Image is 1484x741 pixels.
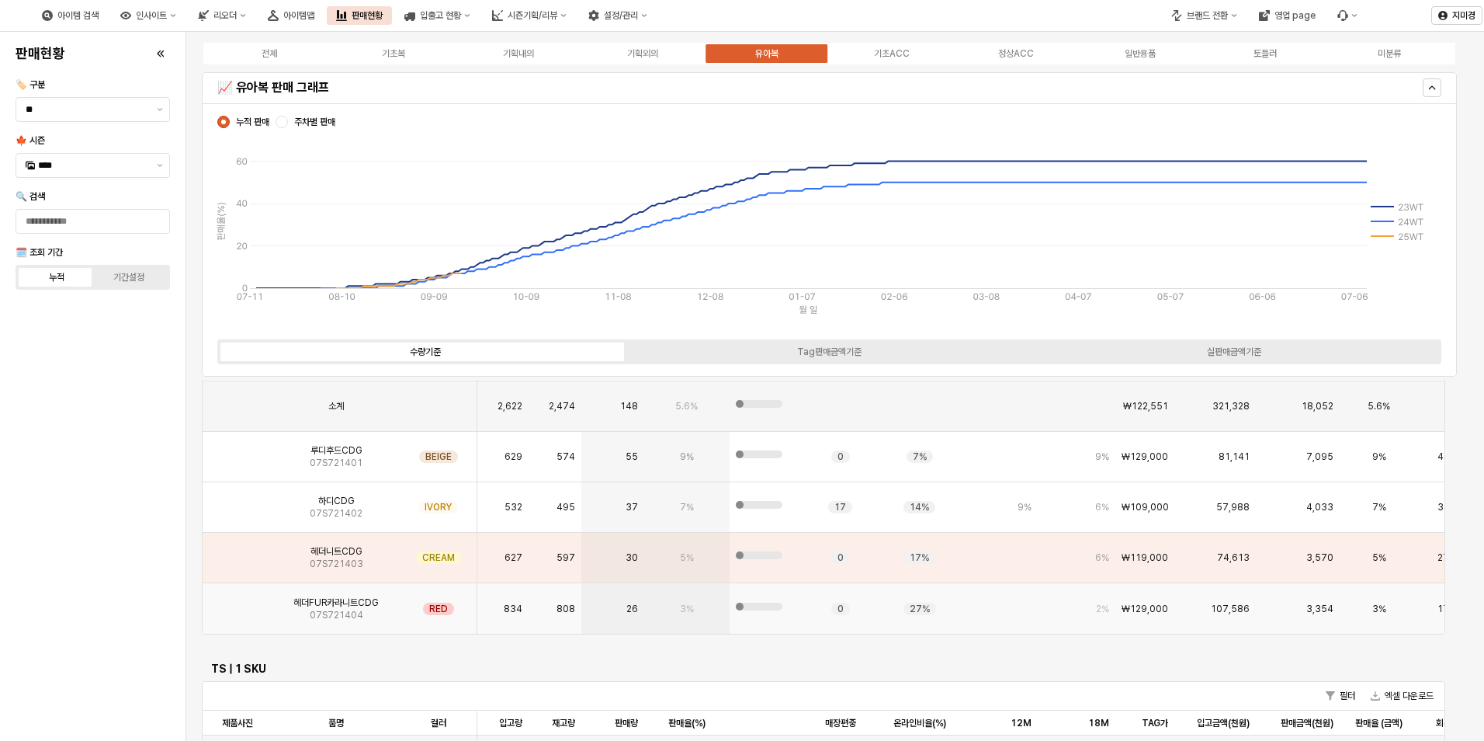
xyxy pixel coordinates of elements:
[382,48,405,59] div: 기초복
[1306,603,1333,615] span: 3,354
[627,48,658,59] div: 기획외의
[1437,551,1457,564] span: 27%
[556,551,575,564] span: 597
[1306,501,1333,513] span: 4,033
[913,451,927,463] span: 7%
[910,501,929,513] span: 14%
[581,47,705,61] label: 기획외의
[151,98,169,121] button: 제안 사항 표시
[620,400,638,412] span: 148
[1217,551,1250,564] span: 74,613
[1319,687,1361,705] button: 필터
[1274,10,1316,21] div: 영업 page
[1372,501,1386,513] span: 7%
[1250,6,1325,25] button: 영업 page
[49,272,64,283] div: 누적
[556,501,575,513] span: 495
[579,6,657,25] div: 설정/관리
[1368,400,1390,412] span: 5.6%
[499,717,522,729] span: 입고량
[1372,603,1386,615] span: 3%
[1436,717,1459,729] span: 회수율
[1122,551,1168,564] span: ₩119,000
[1437,603,1457,615] span: 17%
[837,551,844,564] span: 0
[1122,501,1169,513] span: ₩109,000
[825,717,856,729] span: 매장편중
[1207,346,1261,357] div: 실판매금액기준
[483,6,576,25] div: 시즌기획/리뷰
[223,345,627,359] label: 수량기준
[1095,501,1109,513] span: 6%
[680,501,694,513] span: 7%
[1423,78,1441,97] button: Hide
[422,551,455,564] span: CREAM
[552,717,575,729] span: 재고량
[504,551,522,564] span: 627
[680,551,694,564] span: 5%
[954,47,1078,61] label: 정상ACC
[680,451,694,463] span: 9%
[503,48,534,59] div: 기획내의
[1302,400,1333,412] span: 18,052
[207,47,331,61] label: 전체
[504,603,522,615] span: 834
[797,346,862,357] div: Tag판매금액기준
[508,10,557,21] div: 시즌기획/리뷰
[604,10,638,21] div: 설정/관리
[395,6,480,25] button: 입출고 현황
[1372,551,1386,564] span: 5%
[910,551,929,564] span: 17%
[1437,501,1458,513] span: 38%
[626,501,638,513] span: 37
[222,717,253,729] span: 제품사진
[425,501,452,513] span: IVORY
[1355,717,1403,729] span: 판매율 (금액)
[310,558,363,570] span: 07S721403
[328,400,344,412] span: 소계
[310,457,362,469] span: 07S721401
[1306,451,1333,463] span: 7,095
[1364,687,1440,705] button: 엑셀 다운로드
[1096,603,1109,615] span: 2%
[33,6,108,25] button: 아이템 검색
[57,10,99,21] div: 아이템 검색
[1088,717,1109,729] span: 18M
[1253,48,1277,59] div: 토들러
[211,662,1436,676] h6: TS | 1 SKU
[1142,717,1168,729] span: TAG가
[1078,47,1202,61] label: 일반용품
[258,6,324,25] button: 아이템맵
[16,46,65,61] h4: 판매현황
[837,451,844,463] span: 0
[1162,6,1246,25] button: 브랜드 전환
[504,501,522,513] span: 532
[217,80,1132,96] h5: 📈 유아복 판매 그래프
[327,6,392,25] button: 판매현황
[189,6,255,25] button: 리오더
[1123,400,1168,412] span: ₩122,551
[1197,717,1250,729] span: 입고금액(천원)
[1018,501,1032,513] span: 9%
[1431,6,1482,25] button: 지미경
[1032,345,1436,359] label: 실판매금액기준
[1211,603,1250,615] span: 107,586
[829,47,953,61] label: 기초ACC
[1328,6,1367,25] div: Menu item 6
[1122,451,1168,463] span: ₩129,000
[675,400,698,412] span: 5.6%
[331,47,456,61] label: 기초복
[498,400,522,412] span: 2,622
[283,10,314,21] div: 아이템맵
[556,451,575,463] span: 574
[236,116,269,128] span: 누적 판매
[16,191,45,202] span: 🔍 검색
[615,717,638,729] span: 판매량
[294,116,335,128] span: 주차별 판매
[1219,451,1250,463] span: 81,141
[705,47,829,61] label: 유아복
